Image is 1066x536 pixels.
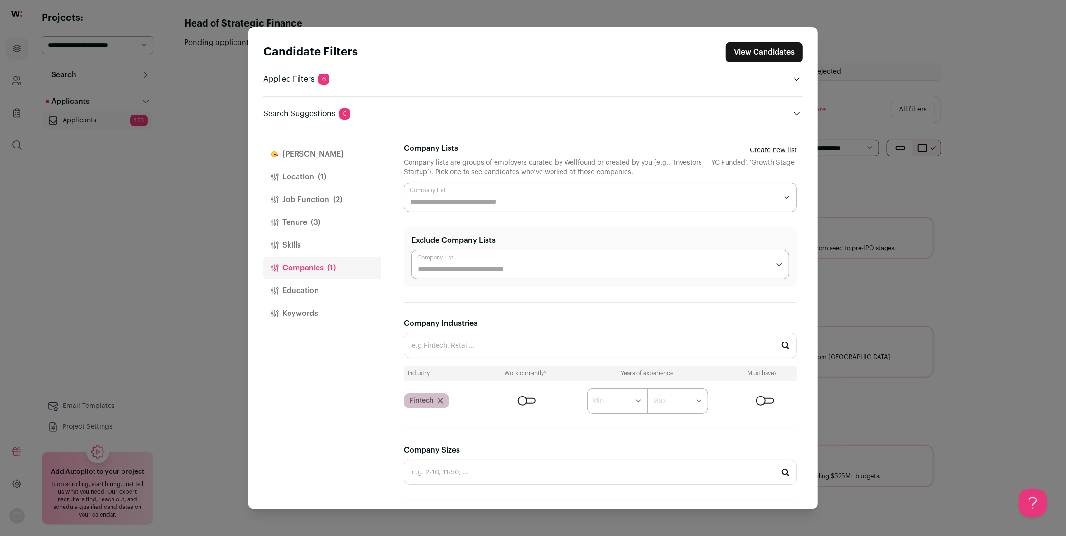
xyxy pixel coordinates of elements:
label: Exclude Company Lists [411,235,496,246]
strong: Candidate Filters [263,46,358,58]
button: Close search preferences [726,42,803,62]
p: Applied Filters [263,74,329,85]
label: Company Industries [404,318,477,329]
span: (1) [327,262,336,274]
a: Create new list [750,146,797,155]
label: Company Lists [404,143,458,154]
button: [PERSON_NAME] [263,143,381,166]
button: Tenure(3) [263,211,381,234]
span: 6 [318,74,329,85]
p: Search Suggestions [263,108,350,120]
span: (1) [318,171,326,183]
input: e.g Fintech, Retail... [404,333,797,358]
button: Education [263,279,381,302]
button: Location(1) [263,166,381,188]
label: Company Sizes [404,444,460,456]
div: Must have? [731,370,793,377]
button: Job Function(2) [263,188,381,211]
span: Fintech [410,396,434,406]
button: Open applied filters [791,74,803,85]
span: (2) [333,194,342,205]
label: Max [653,396,666,406]
label: Min [592,396,604,406]
div: Company lists are groups of employers curated by Wellfound or created by you (e.g., ‘Investors — ... [404,158,797,177]
button: Companies(1) [263,257,381,279]
span: 0 [339,108,350,120]
iframe: Help Scout Beacon - Open [1019,489,1047,517]
input: e.g. 2-10, 11-50, ... [404,460,797,485]
button: Skills [263,234,381,257]
div: Years of experience [570,370,724,377]
button: Keywords [263,302,381,325]
div: Industry [408,370,481,377]
span: (3) [311,217,320,228]
div: Work currently? [489,370,563,377]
